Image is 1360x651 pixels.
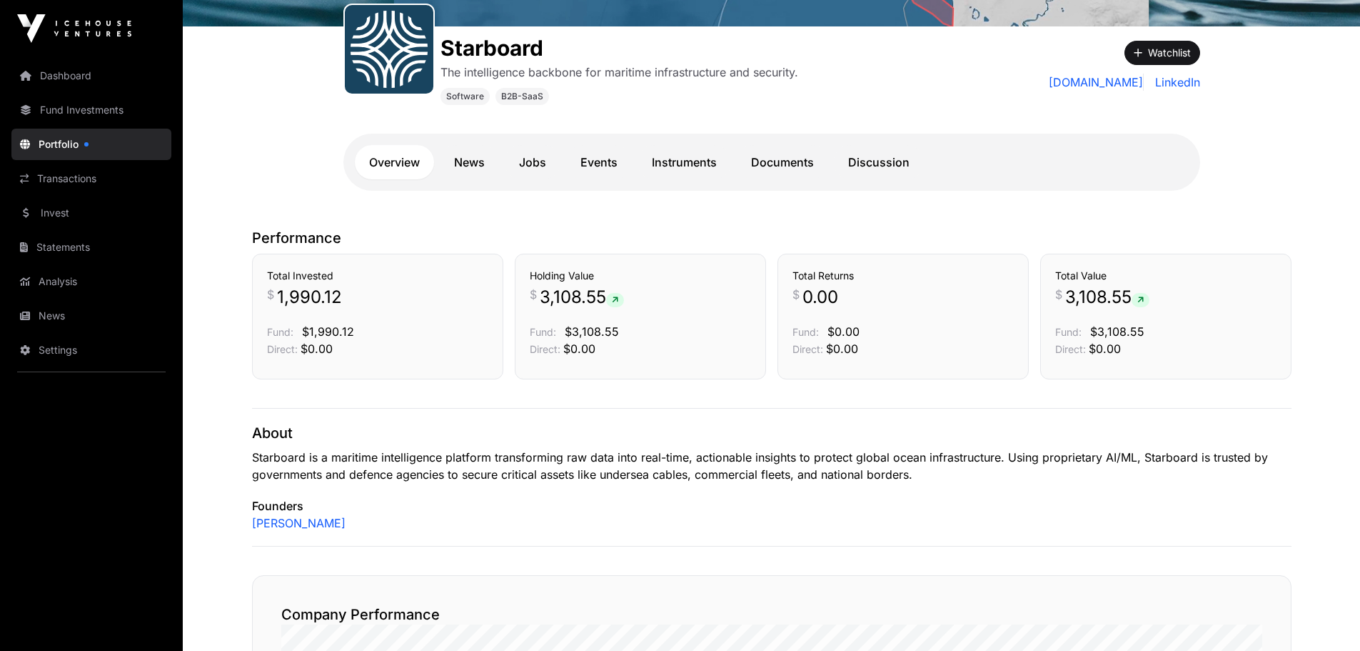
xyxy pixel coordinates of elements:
span: B2B-SaaS [501,91,543,102]
a: Settings [11,334,171,366]
span: $0.00 [563,342,595,356]
span: $ [1055,286,1062,303]
nav: Tabs [355,145,1189,179]
span: $0.00 [827,324,860,339]
span: Direct: [267,343,298,355]
a: LinkedIn [1149,74,1200,91]
span: $1,990.12 [302,324,354,339]
span: 1,990.12 [277,286,342,309]
a: Fund Investments [11,94,171,126]
button: Watchlist [1124,41,1200,65]
span: 3,108.55 [540,286,624,309]
span: Fund: [1055,326,1082,338]
span: Direct: [792,343,823,355]
span: Direct: [530,343,560,355]
span: 3,108.55 [1065,286,1149,309]
a: News [11,300,171,332]
a: Documents [737,145,828,179]
h3: Total Returns [792,269,1014,283]
img: Icehouse Ventures Logo [17,14,131,43]
span: Software [446,91,484,102]
a: Dashboard [11,60,171,91]
a: Instruments [638,145,731,179]
span: $3,108.55 [565,324,619,339]
a: [DOMAIN_NAME] [1049,74,1144,91]
span: $0.00 [826,342,858,356]
span: $ [267,286,274,303]
span: $ [530,286,537,303]
a: Analysis [11,266,171,297]
h2: Company Performance [281,605,1262,625]
h3: Total Invested [267,269,488,283]
a: Transactions [11,163,171,194]
span: Fund: [267,326,293,338]
a: News [440,145,499,179]
p: About [252,423,1291,443]
a: Jobs [505,145,560,179]
a: Overview [355,145,434,179]
span: Direct: [1055,343,1086,355]
span: 0.00 [802,286,838,309]
span: $0.00 [1089,342,1121,356]
p: Founders [252,497,1291,515]
iframe: Chat Widget [1289,582,1360,651]
span: $0.00 [301,342,333,356]
a: Statements [11,232,171,263]
span: $ [792,286,800,303]
img: Starboard-Favicon.svg [351,11,428,88]
span: $3,108.55 [1090,324,1144,339]
a: Portfolio [11,129,171,160]
a: [PERSON_NAME] [252,515,346,532]
span: Fund: [792,326,819,338]
h1: Starboard [440,35,798,61]
h3: Total Value [1055,269,1276,283]
a: Discussion [834,145,924,179]
p: Performance [252,228,1291,248]
a: Invest [11,197,171,229]
h3: Holding Value [530,269,751,283]
p: Starboard is a maritime intelligence platform transforming raw data into real-time, actionable in... [252,449,1291,483]
a: Events [566,145,632,179]
p: The intelligence backbone for maritime infrastructure and security. [440,64,798,81]
span: Fund: [530,326,556,338]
